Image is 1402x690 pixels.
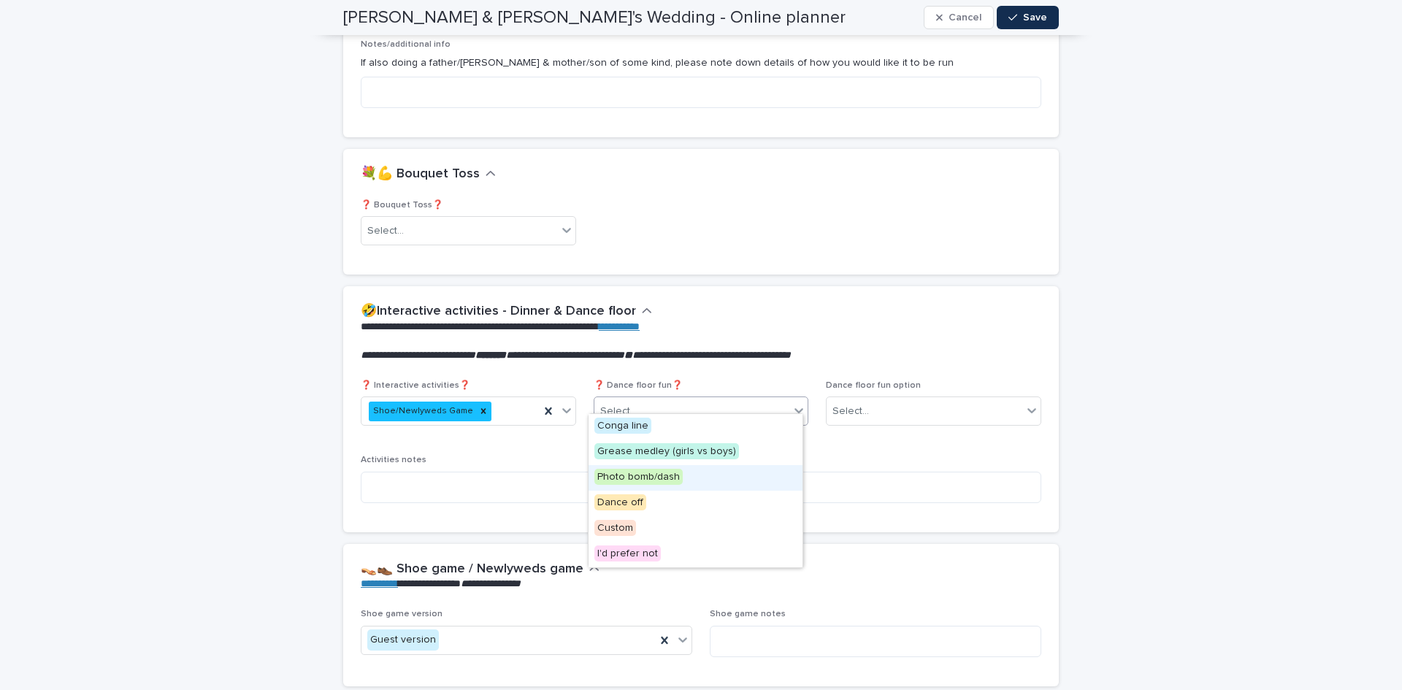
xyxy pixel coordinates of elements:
[594,520,636,536] span: Custom
[367,223,404,239] div: Select...
[594,494,646,510] span: Dance off
[949,12,981,23] span: Cancel
[826,381,921,390] span: Dance floor fun option
[594,545,661,561] span: I'd prefer not
[997,6,1059,29] button: Save
[589,440,802,465] div: Grease medley (girls vs boys)
[343,7,846,28] h2: [PERSON_NAME] & [PERSON_NAME]'s Wedding - Online planner
[589,491,802,516] div: Dance off
[594,418,651,434] span: Conga line
[594,381,683,390] span: ❓ Dance floor fun❓
[924,6,994,29] button: Cancel
[710,610,786,618] span: Shoe game notes
[367,629,439,651] div: Guest version
[600,404,637,419] div: Select...
[361,561,600,578] button: 👡👞 Shoe game / Newlyweds game
[832,404,869,419] div: Select...
[594,443,739,459] span: Grease medley (girls vs boys)
[361,304,652,320] button: 🤣Interactive activities - Dinner & Dance floor
[361,166,480,183] h2: 💐💪 Bouquet Toss
[361,610,443,618] span: Shoe game version
[361,561,583,578] h2: 👡👞 Shoe game / Newlyweds game
[361,201,443,210] span: ❓ Bouquet Toss❓
[369,402,475,421] div: Shoe/Newlyweds Game
[361,381,470,390] span: ❓ Interactive activities❓
[594,469,683,485] span: Photo bomb/dash
[361,304,636,320] h2: 🤣Interactive activities - Dinner & Dance floor
[361,456,426,464] span: Activities notes
[361,55,1041,71] p: If also doing a father/[PERSON_NAME] & mother/son of some kind, please note down details of how y...
[589,542,802,567] div: I'd prefer not
[361,40,451,49] span: Notes/additional info
[589,516,802,542] div: Custom
[589,465,802,491] div: Photo bomb/dash
[589,414,802,440] div: Conga line
[1023,12,1047,23] span: Save
[361,166,496,183] button: 💐💪 Bouquet Toss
